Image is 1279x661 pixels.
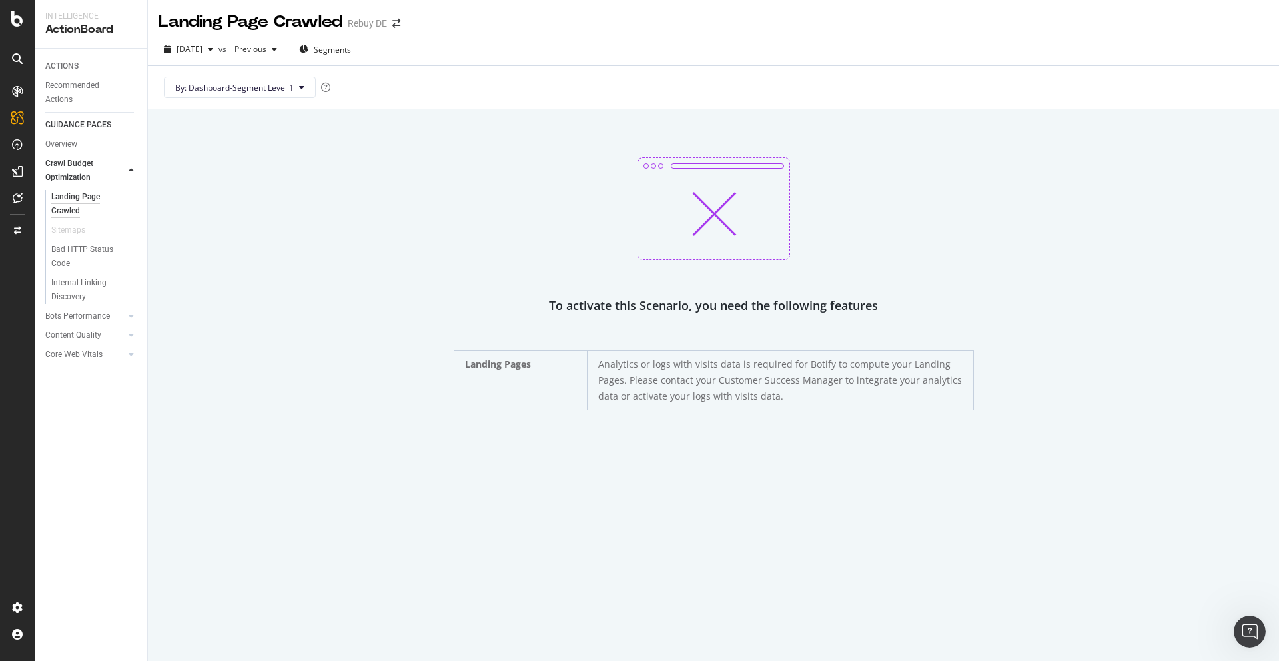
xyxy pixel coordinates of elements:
div: Crawl Budget Optimization [45,157,115,185]
div: Intelligence [45,11,137,22]
button: Previous [229,39,282,60]
div: Landing Page Crawled [51,190,125,218]
a: Bad HTTP Status Code [51,243,138,271]
div: Bots Performance [45,309,110,323]
div: Overview [45,137,77,151]
div: Landing Page Crawled [159,11,342,33]
div: Sitemaps [51,223,85,237]
button: [DATE] [159,39,218,60]
a: Sitemaps [51,223,138,237]
iframe: Intercom live chat [1234,616,1266,648]
div: Rebuy DE [348,17,387,30]
a: Core Web Vitals [45,348,125,362]
a: Bots Performance [45,309,125,323]
a: Recommended Actions [45,79,138,107]
h2: To activate this Scenario, you need the following features [549,296,878,315]
div: Bad HTTP Status Code [51,243,126,271]
td: Analytics or logs with visits data is required for Botify to compute your Landing Pages. Please c... [587,351,973,410]
div: Recommended Actions [45,79,125,107]
div: GUIDANCE PAGES [45,118,111,132]
a: Overview [45,137,138,151]
a: Crawl Budget Optimization [45,157,125,185]
div: ACTIONS [45,59,79,73]
div: Core Web Vitals [45,348,103,362]
a: Landing Page Crawled [51,190,138,218]
span: Segments [314,44,351,55]
a: Content Quality [45,329,125,342]
span: 2025 Aug. 5th [177,43,203,55]
div: Internal Linking - Discovery [51,276,127,304]
a: GUIDANCE PAGES [45,118,138,132]
span: Previous [229,43,266,55]
a: Internal Linking - Discovery [51,276,138,304]
button: By: Dashboard-Segment Level 1 [164,77,316,98]
div: ActionBoard [45,22,137,37]
button: Segments [294,39,356,60]
span: vs [218,43,229,55]
a: ACTIONS [45,59,138,73]
span: By: Dashboard-Segment Level 1 [175,82,294,93]
div: arrow-right-arrow-left [392,19,400,28]
div: Content Quality [45,329,101,342]
td: Landing Pages [454,351,587,410]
